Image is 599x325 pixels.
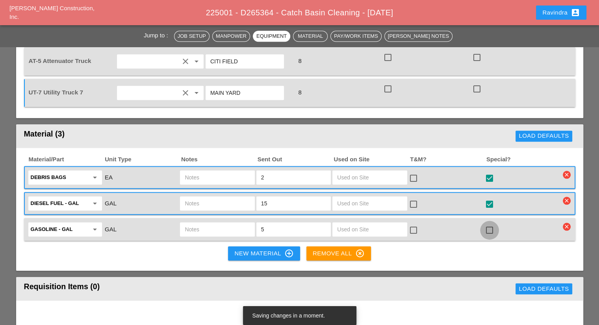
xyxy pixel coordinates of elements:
[295,89,304,96] span: 8
[486,155,562,164] span: Special?
[516,131,572,142] button: Load Defaults
[284,249,294,258] i: control_point
[330,31,381,42] button: Pay/Work Items
[178,32,206,40] div: Job Setup
[181,57,190,66] i: clear
[337,197,402,210] input: Used on Site
[105,174,113,181] span: EA
[333,155,409,164] span: Used on Site
[228,246,300,260] button: New Material
[24,128,289,144] div: Material (3)
[105,200,117,207] span: GAL
[185,197,250,210] input: Notes
[261,223,326,236] input: Sent Out
[180,155,257,164] span: Notes
[295,57,304,64] span: 8
[306,246,371,260] button: Remove All
[409,155,486,164] span: T&M?
[519,284,569,294] div: Load Defaults
[516,283,572,294] button: Load Defaults
[9,5,95,20] a: [PERSON_NAME] Construction, Inc.
[29,89,83,96] span: UT-7 Utility Truck 7
[337,223,402,236] input: Used on Site
[261,197,326,210] input: Sent Out
[337,171,402,184] input: Used on Site
[563,197,571,205] i: clear
[31,197,89,210] input: Diesel Fuel - GAL
[24,281,306,297] div: Requisition Items (0)
[185,171,250,184] input: Notes
[563,171,571,179] i: clear
[355,249,365,258] i: highlight_off
[210,55,279,68] input: Equip. Notes
[206,8,393,17] span: 225001 - D265364 - Catch Basin Cleaning - [DATE]
[571,8,580,17] i: account_box
[253,31,290,42] button: Equipment
[257,155,333,164] span: Sent Out
[192,88,201,98] i: arrow_drop_down
[519,131,569,140] div: Load Defaults
[542,8,580,17] div: Ravindra
[261,171,326,184] input: Sent Out
[31,223,89,236] input: Gasoline - GAL
[334,32,378,40] div: Pay/Work Items
[90,225,100,234] i: arrow_drop_down
[297,32,324,40] div: Material
[234,249,293,258] div: New Material
[174,31,210,42] button: Job Setup
[388,32,449,40] div: [PERSON_NAME] Notes
[563,223,571,231] i: clear
[29,57,91,64] span: AT-5 Attenuator Truck
[28,155,104,164] span: Material/Part
[536,6,586,20] button: Ravindra
[210,87,279,99] input: Equip. Notes
[216,32,247,40] div: Manpower
[384,31,452,42] button: [PERSON_NAME] Notes
[119,55,179,68] input: Jessica Godoy
[104,155,180,164] span: Unit Type
[90,199,100,208] i: arrow_drop_down
[252,312,325,319] span: Saving changes in a moment.
[31,171,89,184] input: Debris Bags
[105,226,117,233] span: GAL
[181,88,190,98] i: clear
[185,223,250,236] input: Notes
[256,32,287,40] div: Equipment
[90,173,100,182] i: arrow_drop_down
[144,32,171,39] span: Jump to :
[192,57,201,66] i: arrow_drop_down
[293,31,328,42] button: Material
[212,31,250,42] button: Manpower
[313,249,365,258] div: Remove All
